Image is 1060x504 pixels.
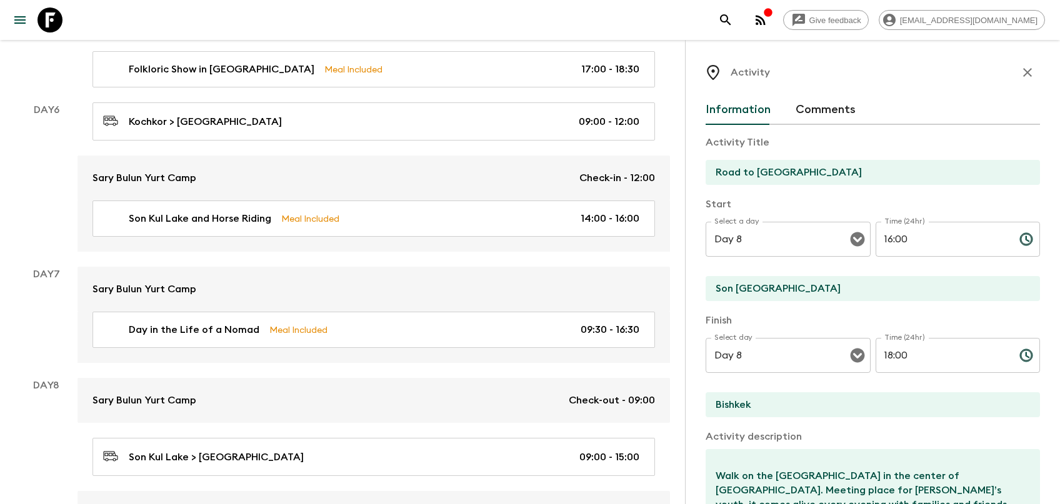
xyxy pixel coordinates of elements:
[77,267,670,312] a: Sary Bulun Yurt Camp
[783,10,869,30] a: Give feedback
[876,222,1009,257] input: hh:mm
[92,200,655,237] a: Son Kul Lake and Horse RidingMeal Included14:00 - 16:00
[876,338,1009,373] input: hh:mm
[706,313,1040,328] p: Finish
[129,114,282,129] p: Kochkor > [GEOGRAPHIC_DATA]
[129,322,259,337] p: Day in the Life of a Nomad
[281,212,339,225] p: Meal Included
[129,450,304,465] p: Son Kul Lake > [GEOGRAPHIC_DATA]
[579,170,655,185] p: Check-in - 12:00
[15,102,77,117] p: Day 6
[92,438,655,476] a: Son Kul Lake > [GEOGRAPHIC_DATA]09:00 - 15:00
[879,10,1045,30] div: [EMAIL_ADDRESS][DOMAIN_NAME]
[92,393,196,408] p: Sary Bulun Yurt Camp
[569,393,655,408] p: Check-out - 09:00
[15,267,77,282] p: Day 7
[714,216,759,227] label: Select a day
[849,230,866,248] button: Open
[706,197,1040,212] p: Start
[706,429,1040,444] p: Activity description
[129,62,314,77] p: Folkloric Show in [GEOGRAPHIC_DATA]
[706,392,1030,417] input: End Location (leave blank if same as Start)
[92,102,655,141] a: Kochkor > [GEOGRAPHIC_DATA]09:00 - 12:00
[714,332,752,343] label: Select day
[77,378,670,423] a: Sary Bulun Yurt CampCheck-out - 09:00
[77,156,670,200] a: Sary Bulun Yurt CampCheck-in - 12:00
[893,16,1044,25] span: [EMAIL_ADDRESS][DOMAIN_NAME]
[129,211,271,226] p: Son Kul Lake and Horse Riding
[579,114,639,129] p: 09:00 - 12:00
[713,7,738,32] button: search adventures
[7,7,32,32] button: menu
[802,16,868,25] span: Give feedback
[581,62,639,77] p: 17:00 - 18:30
[706,95,771,125] button: Information
[92,282,196,297] p: Sary Bulun Yurt Camp
[706,135,1040,150] p: Activity Title
[1014,227,1039,252] button: Choose time, selected time is 4:00 PM
[15,378,77,393] p: Day 8
[581,322,639,337] p: 09:30 - 16:30
[92,170,196,185] p: Sary Bulun Yurt Camp
[884,216,925,227] label: Time (24hr)
[1014,343,1039,368] button: Choose time, selected time is 6:00 PM
[581,211,639,226] p: 14:00 - 16:00
[884,332,925,343] label: Time (24hr)
[324,62,382,76] p: Meal Included
[706,276,1030,301] input: Start Location
[92,51,655,87] a: Folkloric Show in [GEOGRAPHIC_DATA]Meal Included17:00 - 18:30
[579,450,639,465] p: 09:00 - 15:00
[731,65,770,80] p: Activity
[849,347,866,364] button: Open
[706,160,1030,185] input: E.g Hozuagawa boat tour
[92,312,655,348] a: Day in the Life of a NomadMeal Included09:30 - 16:30
[796,95,856,125] button: Comments
[269,323,327,337] p: Meal Included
